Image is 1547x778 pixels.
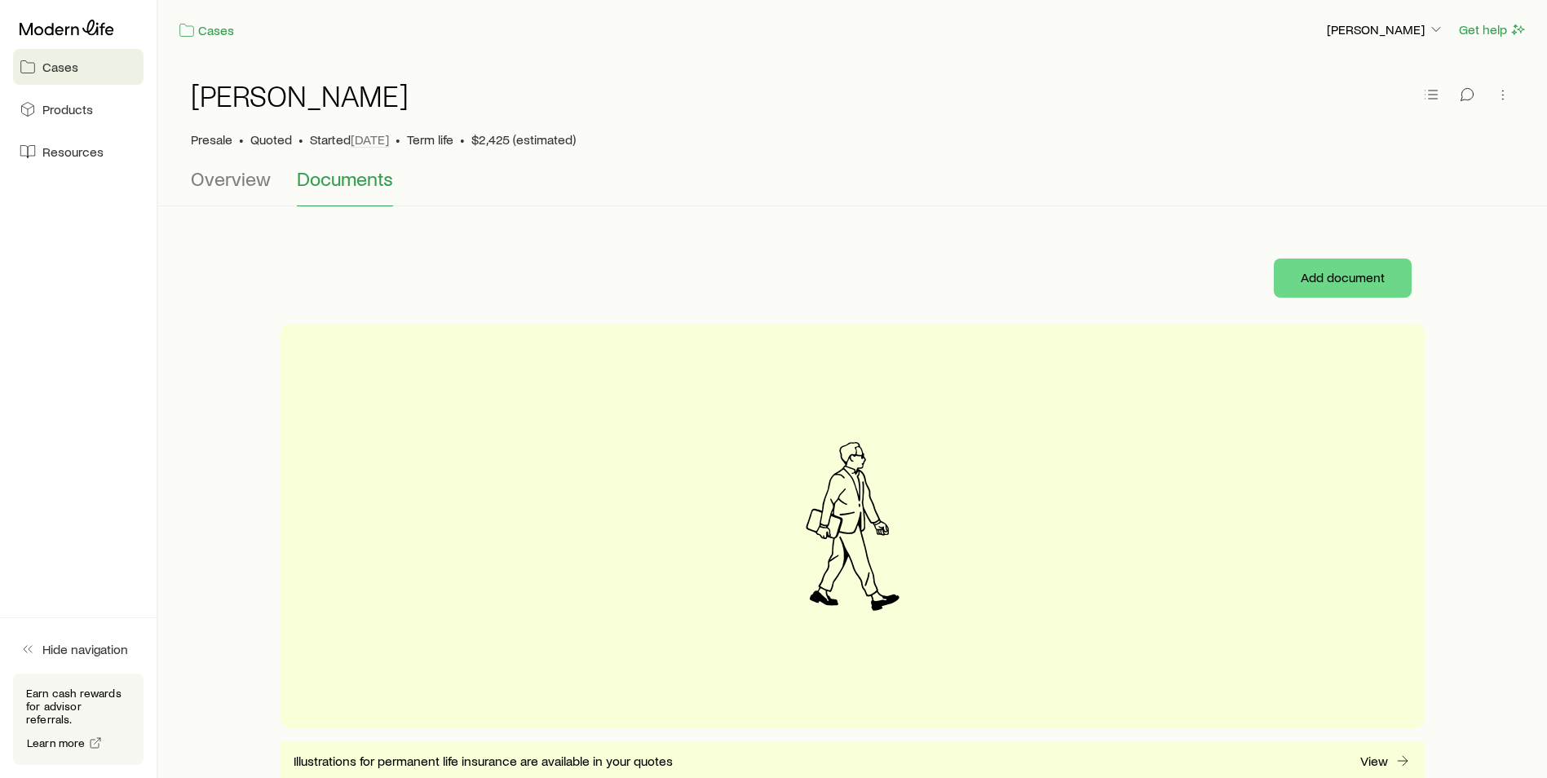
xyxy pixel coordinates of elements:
[1360,753,1388,769] p: View
[26,687,130,726] p: Earn cash rewards for advisor referrals.
[42,101,93,117] span: Products
[407,131,453,148] span: Term life
[191,167,271,190] span: Overview
[396,131,400,148] span: •
[1326,20,1445,40] button: [PERSON_NAME]
[13,674,144,765] div: Earn cash rewards for advisor referrals.Learn more
[471,131,576,148] span: $2,425 (estimated)
[13,134,144,170] a: Resources
[1327,21,1444,38] p: [PERSON_NAME]
[42,641,128,657] span: Hide navigation
[13,631,144,667] button: Hide navigation
[297,167,393,190] span: Documents
[191,79,409,112] h1: [PERSON_NAME]
[310,131,389,148] p: Started
[178,21,235,40] a: Cases
[351,131,389,148] span: [DATE]
[13,49,144,85] a: Cases
[1359,752,1412,771] a: View
[42,59,78,75] span: Cases
[298,131,303,148] span: •
[27,737,86,749] span: Learn more
[13,91,144,127] a: Products
[294,753,673,769] span: Illustrations for permanent life insurance are available in your quotes
[250,131,292,148] span: Quoted
[239,131,244,148] span: •
[1274,259,1412,298] button: Add document
[191,131,232,148] p: Presale
[191,167,1514,206] div: Case details tabs
[460,131,465,148] span: •
[1458,20,1527,39] button: Get help
[42,144,104,160] span: Resources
